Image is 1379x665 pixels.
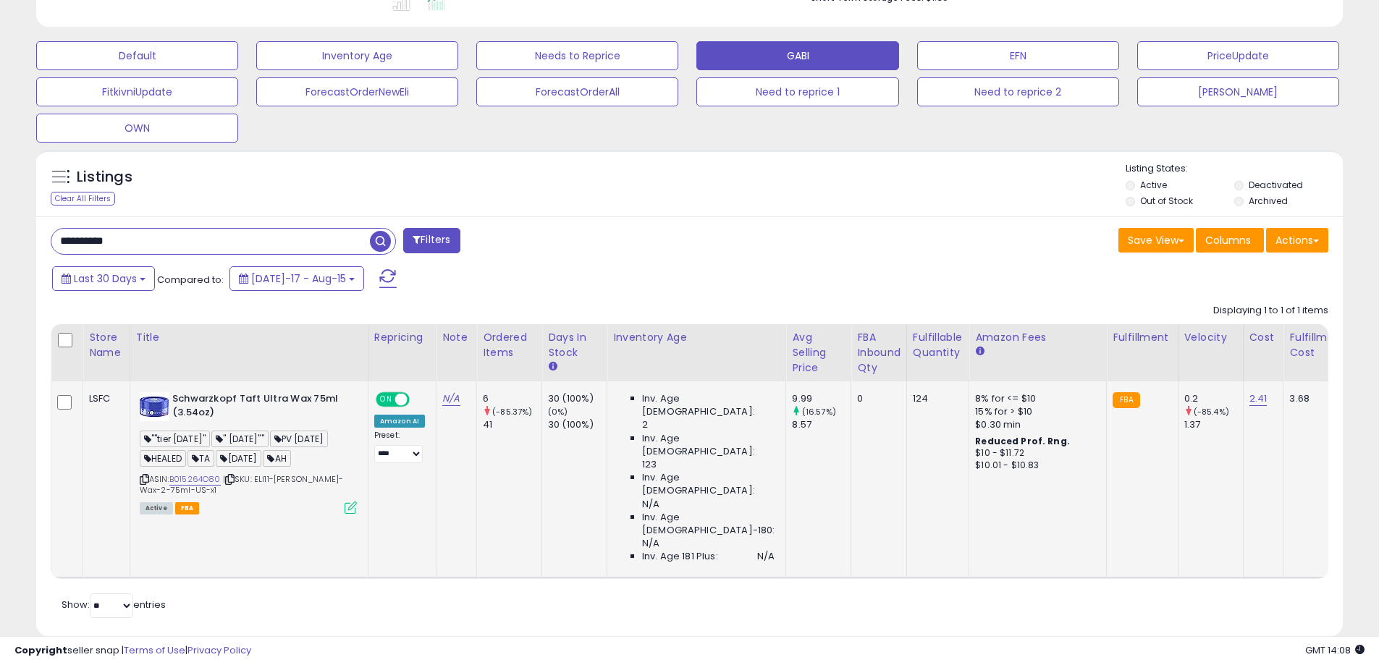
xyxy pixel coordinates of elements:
strong: Copyright [14,643,67,657]
span: Show: entries [62,598,166,611]
span: TA [187,450,214,467]
span: [DATE]-17 - Aug-15 [251,271,346,286]
b: Schwarzkopf Taft Ultra Wax 75ml (3.54oz) [172,392,348,423]
span: | SKU: ELI11-[PERSON_NAME]-Wax-2-75ml-US-x1 [140,473,344,495]
div: Fulfillment [1113,330,1171,345]
label: Active [1140,179,1167,191]
div: Avg Selling Price [792,330,845,376]
a: N/A [442,391,460,406]
a: 2.41 [1249,391,1268,406]
span: ""tier [DATE]" [140,431,210,447]
span: Columns [1205,233,1251,247]
div: Cost [1249,330,1278,345]
label: Out of Stock [1140,195,1193,207]
div: Repricing [374,330,430,345]
span: FBA [175,502,200,514]
span: Inv. Age [DEMOGRAPHIC_DATA]: [642,392,775,418]
div: 3.68 [1289,392,1340,405]
div: $0.30 min [975,418,1095,431]
button: Inventory Age [256,41,458,70]
button: Default [36,41,238,70]
span: AH [263,450,290,467]
span: " [DATE]"" [211,431,269,447]
div: 124 [913,392,958,405]
div: ASIN: [140,392,357,512]
div: 30 (100%) [548,392,607,405]
div: Fulfillment Cost [1289,330,1345,360]
div: 1.37 [1184,418,1243,431]
span: Inv. Age [DEMOGRAPHIC_DATA]: [642,471,775,497]
button: Columns [1196,228,1264,253]
span: HEALED [140,450,186,467]
span: 2025-09-15 14:08 GMT [1305,643,1365,657]
div: Inventory Age [613,330,780,345]
div: 8% for <= $10 [975,392,1095,405]
small: FBA [1113,392,1139,408]
div: Store Name [89,330,124,360]
div: Ordered Items [483,330,536,360]
div: $10 - $11.72 [975,447,1095,459]
button: [PERSON_NAME] [1137,77,1339,106]
div: $10.01 - $10.83 [975,459,1095,472]
div: 30 (100%) [548,418,607,431]
small: Amazon Fees. [975,345,984,358]
button: FitkivniUpdate [36,77,238,106]
span: N/A [757,550,775,563]
div: 0 [857,392,895,405]
label: Deactivated [1249,179,1303,191]
button: [DATE]-17 - Aug-15 [229,266,364,291]
small: (0%) [548,406,568,418]
div: Fulfillable Quantity [913,330,963,360]
span: Compared to: [157,273,224,287]
img: 41LM-qX8Q5L._SL40_.jpg [140,392,169,421]
div: 41 [483,418,541,431]
div: Velocity [1184,330,1237,345]
small: (-85.4%) [1194,406,1229,418]
span: All listings currently available for purchase on Amazon [140,502,173,514]
span: PV [DATE] [270,431,329,447]
b: Reduced Prof. Rng. [975,435,1070,447]
span: N/A [642,498,659,511]
button: Filters [403,228,460,253]
a: Privacy Policy [187,643,251,657]
div: 6 [483,392,541,405]
small: (-85.37%) [492,406,532,418]
button: Last 30 Days [52,266,155,291]
div: LSFC [89,392,119,405]
div: 15% for > $10 [975,405,1095,418]
button: ForecastOrderNewEli [256,77,458,106]
div: FBA inbound Qty [857,330,901,376]
button: EFN [917,41,1119,70]
a: Terms of Use [124,643,185,657]
span: 123 [642,458,657,471]
span: Last 30 Days [74,271,137,286]
div: Clear All Filters [51,192,115,206]
button: Actions [1266,228,1328,253]
button: OWN [36,114,238,143]
span: Inv. Age [DEMOGRAPHIC_DATA]: [642,432,775,458]
div: Title [136,330,362,345]
div: Note [442,330,471,345]
button: Need to reprice 2 [917,77,1119,106]
div: Displaying 1 to 1 of 1 items [1213,304,1328,318]
button: GABI [696,41,898,70]
div: 8.57 [792,418,851,431]
div: Amazon Fees [975,330,1100,345]
small: (16.57%) [802,406,836,418]
span: N/A [642,537,659,550]
button: Save View [1118,228,1194,253]
span: 2 [642,418,648,431]
span: [DATE] [216,450,261,467]
button: PriceUpdate [1137,41,1339,70]
span: ON [377,394,395,406]
label: Archived [1249,195,1288,207]
div: Days In Stock [548,330,601,360]
p: Listing States: [1126,162,1343,176]
span: OFF [408,394,431,406]
div: Preset: [374,431,425,463]
div: Amazon AI [374,415,425,428]
div: 9.99 [792,392,851,405]
span: Inv. Age 181 Plus: [642,550,718,563]
h5: Listings [77,167,132,187]
div: seller snap | | [14,644,251,658]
